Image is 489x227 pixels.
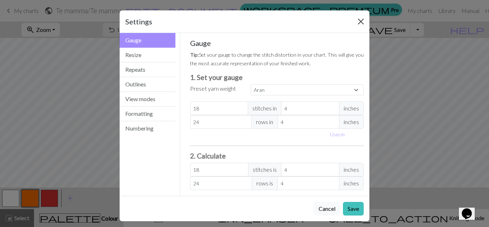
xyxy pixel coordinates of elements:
iframe: chat widget [459,198,482,220]
button: Outlines [120,77,175,92]
span: rows in [251,115,278,129]
h5: Settings [125,16,152,27]
button: Resize [120,48,175,62]
button: Repeats [120,62,175,77]
h3: 1. Set your gauge [190,73,364,81]
span: inches [339,101,364,115]
span: inches [339,163,364,176]
strong: Tip: [190,52,199,58]
button: Formatting [120,107,175,121]
button: Numbering [120,121,175,136]
small: Set your gauge to change the stitch distortion in your chart. This will give you the most accurat... [190,52,364,66]
h3: 2. Calculate [190,152,364,160]
span: inches [339,115,364,129]
button: Save [343,202,364,216]
button: Cancel [314,202,340,216]
span: inches [339,176,364,190]
h5: Gauge [190,39,364,47]
label: Preset yarn weight [190,84,236,93]
button: Close [355,16,367,27]
span: rows is [252,176,278,190]
span: stitches is [248,163,281,176]
span: stitches in [248,101,281,115]
button: Usecm [327,129,348,140]
button: View modes [120,92,175,107]
button: Gauge [120,33,175,48]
